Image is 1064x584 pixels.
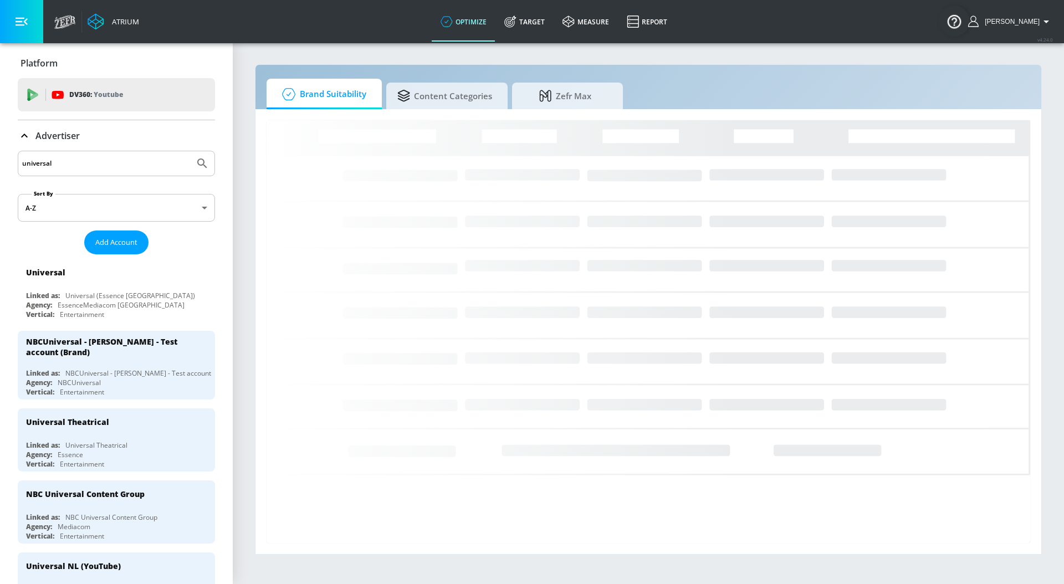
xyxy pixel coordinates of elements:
[69,89,123,101] p: DV360:
[65,368,211,378] div: NBCUniversal - [PERSON_NAME] - Test account
[397,83,492,109] span: Content Categories
[26,368,60,378] div: Linked as:
[1037,37,1053,43] span: v 4.24.0
[495,2,554,42] a: Target
[32,190,55,197] label: Sort By
[26,531,54,541] div: Vertical:
[65,440,127,450] div: Universal Theatrical
[108,17,139,27] div: Atrium
[94,89,123,100] p: Youtube
[84,230,149,254] button: Add Account
[35,130,80,142] p: Advertiser
[26,440,60,450] div: Linked as:
[26,267,65,278] div: Universal
[939,6,970,37] button: Open Resource Center
[554,2,618,42] a: measure
[26,336,197,357] div: NBCUniversal - [PERSON_NAME] - Test account (Brand)
[65,513,157,522] div: NBC Universal Content Group
[21,57,58,69] p: Platform
[60,310,104,319] div: Entertainment
[26,417,109,427] div: Universal Theatrical
[432,2,495,42] a: optimize
[18,48,215,79] div: Platform
[18,408,215,472] div: Universal TheatricalLinked as:Universal TheatricalAgency:EssenceVertical:Entertainment
[60,459,104,469] div: Entertainment
[18,480,215,544] div: NBC Universal Content GroupLinked as:NBC Universal Content GroupAgency:MediacomVertical:Entertain...
[523,83,607,109] span: Zefr Max
[190,151,214,176] button: Submit Search
[58,378,101,387] div: NBCUniversal
[18,331,215,399] div: NBCUniversal - [PERSON_NAME] - Test account (Brand)Linked as:NBCUniversal - [PERSON_NAME] - Test ...
[26,561,121,571] div: Universal NL (YouTube)
[22,156,190,171] input: Search by name
[18,194,215,222] div: A-Z
[278,81,366,107] span: Brand Suitability
[18,120,215,151] div: Advertiser
[18,78,215,111] div: DV360: Youtube
[26,459,54,469] div: Vertical:
[26,513,60,522] div: Linked as:
[58,300,185,310] div: EssenceMediacom [GEOGRAPHIC_DATA]
[26,450,52,459] div: Agency:
[58,450,83,459] div: Essence
[968,15,1053,28] button: [PERSON_NAME]
[18,259,215,322] div: UniversalLinked as:Universal (Essence [GEOGRAPHIC_DATA])Agency:EssenceMediacom [GEOGRAPHIC_DATA]V...
[980,18,1040,25] span: login as: carolyn.xue@zefr.com
[26,291,60,300] div: Linked as:
[26,310,54,319] div: Vertical:
[26,489,145,499] div: NBC Universal Content Group
[65,291,195,300] div: Universal (Essence [GEOGRAPHIC_DATA])
[26,378,52,387] div: Agency:
[88,13,139,30] a: Atrium
[60,531,104,541] div: Entertainment
[58,522,90,531] div: Mediacom
[60,387,104,397] div: Entertainment
[26,522,52,531] div: Agency:
[26,300,52,310] div: Agency:
[618,2,676,42] a: Report
[26,387,54,397] div: Vertical:
[95,236,137,249] span: Add Account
